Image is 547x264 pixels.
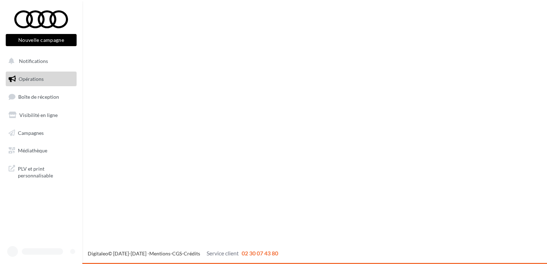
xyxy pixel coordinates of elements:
[4,161,78,182] a: PLV et print personnalisable
[19,58,48,64] span: Notifications
[4,126,78,141] a: Campagnes
[4,72,78,87] a: Opérations
[4,54,75,69] button: Notifications
[19,112,58,118] span: Visibilité en ligne
[88,250,278,256] span: © [DATE]-[DATE] - - -
[19,76,44,82] span: Opérations
[149,250,170,256] a: Mentions
[6,34,77,46] button: Nouvelle campagne
[18,164,74,179] span: PLV et print personnalisable
[4,89,78,104] a: Boîte de réception
[207,250,239,256] span: Service client
[18,147,47,153] span: Médiathèque
[184,250,200,256] a: Crédits
[18,129,44,136] span: Campagnes
[4,143,78,158] a: Médiathèque
[18,94,59,100] span: Boîte de réception
[88,250,108,256] a: Digitaleo
[4,108,78,123] a: Visibilité en ligne
[172,250,182,256] a: CGS
[242,250,278,256] span: 02 30 07 43 80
